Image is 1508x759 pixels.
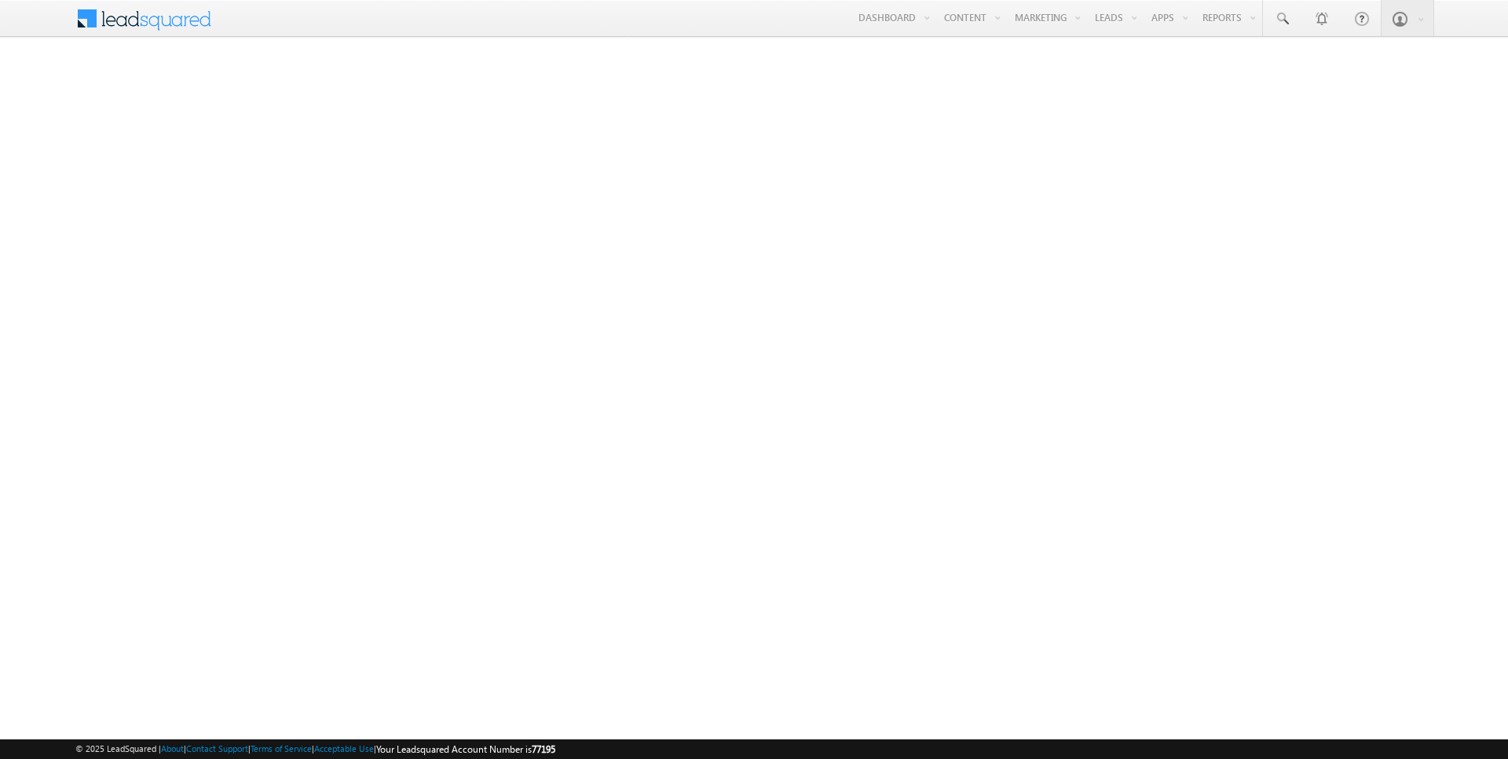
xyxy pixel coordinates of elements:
[251,743,312,754] a: Terms of Service
[532,743,555,755] span: 77195
[75,742,555,757] span: © 2025 LeadSquared | | | | |
[186,743,248,754] a: Contact Support
[161,743,184,754] a: About
[314,743,374,754] a: Acceptable Use
[376,743,555,755] span: Your Leadsquared Account Number is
